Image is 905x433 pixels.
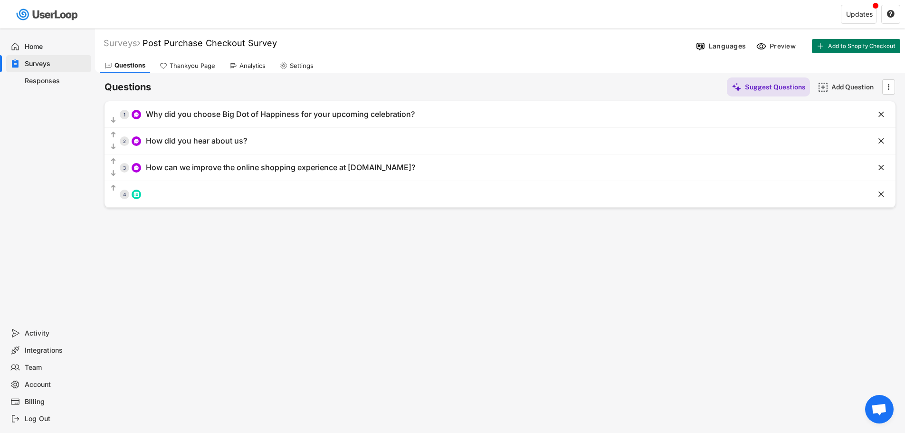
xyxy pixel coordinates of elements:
[143,38,277,48] font: Post Purchase Checkout Survey
[120,192,129,197] div: 4
[828,43,895,49] span: Add to Shopify Checkout
[25,380,87,389] div: Account
[109,157,117,166] button: 
[111,169,116,177] text: 
[25,346,87,355] div: Integrations
[111,116,116,124] text: 
[111,131,116,139] text: 
[111,143,116,151] text: 
[818,82,828,92] img: AddMajor.svg
[114,61,145,69] div: Questions
[146,163,415,173] div: How can we improve the online shopping experience at [DOMAIN_NAME]?
[25,414,87,423] div: Log Out
[146,109,415,119] div: Why did you choose Big Dot of Happiness for your upcoming celebration?
[133,192,139,197] img: ListMajor.svg
[111,157,116,165] text: 
[111,184,116,192] text: 
[770,42,798,50] div: Preview
[120,165,129,170] div: 3
[886,10,895,19] button: 
[878,136,884,146] text: 
[239,62,266,70] div: Analytics
[133,165,139,171] img: ConversationMinor.svg
[887,10,895,18] text: 
[146,136,247,146] div: How did you hear about us?
[876,163,886,173] button: 
[846,11,873,18] div: Updates
[878,109,884,119] text: 
[25,59,87,68] div: Surveys
[709,42,746,50] div: Languages
[170,62,215,70] div: Thankyou Page
[290,62,314,70] div: Settings
[104,38,140,48] div: Surveys
[109,169,117,178] button: 
[884,80,893,94] button: 
[14,5,81,24] img: userloop-logo-01.svg
[25,397,87,406] div: Billing
[695,41,705,51] img: Language%20Icon.svg
[732,82,742,92] img: MagicMajor%20%28Purple%29.svg
[25,329,87,338] div: Activity
[876,136,886,146] button: 
[109,183,117,193] button: 
[745,83,805,91] div: Suggest Questions
[888,82,890,92] text: 
[876,110,886,119] button: 
[120,112,129,117] div: 1
[120,139,129,144] div: 2
[133,138,139,144] img: ConversationMinor.svg
[25,42,87,51] div: Home
[831,83,879,91] div: Add Question
[105,81,151,94] h6: Questions
[109,130,117,140] button: 
[865,395,894,423] div: Open chat
[25,363,87,372] div: Team
[876,190,886,199] button: 
[878,189,884,199] text: 
[109,142,117,152] button: 
[812,39,900,53] button: Add to Shopify Checkout
[878,163,884,173] text: 
[25,77,87,86] div: Responses
[109,115,117,125] button: 
[133,112,139,117] img: ConversationMinor.svg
